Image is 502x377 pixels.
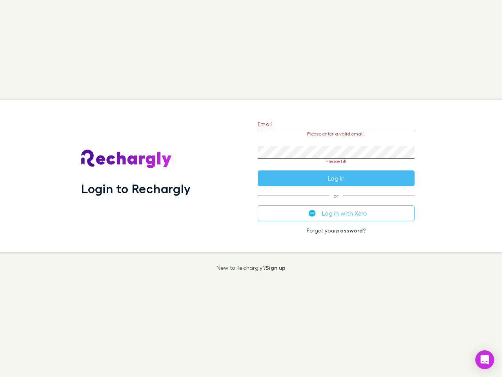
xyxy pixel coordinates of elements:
p: New to Rechargly? [216,265,286,271]
button: Log in [258,170,415,186]
a: Sign up [266,264,286,271]
h1: Login to Rechargly [81,181,191,196]
p: Please enter a valid email. [258,131,415,137]
button: Log in with Xero [258,205,415,221]
p: Forgot your ? [258,227,415,234]
a: password [336,227,363,234]
img: Rechargly's Logo [81,150,172,168]
img: Xero's logo [309,210,316,217]
p: Please fill [258,159,415,164]
span: or [258,196,415,196]
div: Open Intercom Messenger [475,350,494,369]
